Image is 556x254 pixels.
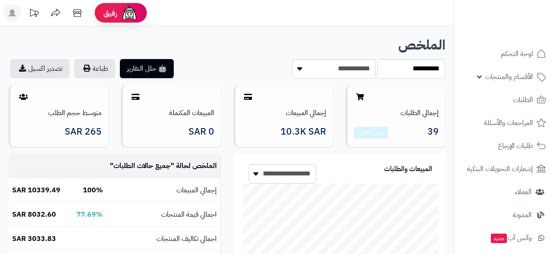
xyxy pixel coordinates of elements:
[501,48,533,60] span: لوحة التحكم
[460,112,551,133] a: المراجعات والأسئلة
[286,108,326,118] a: إجمالي المبيعات
[120,59,174,78] button: 🤖 حلل التقارير
[76,209,103,220] b: 77.69%
[491,234,507,243] span: جديد
[427,127,439,139] span: 39
[74,59,115,78] button: طباعة
[497,22,548,40] img: logo-2.png
[12,209,56,220] b: 8032.60 SAR
[83,185,103,195] b: 100%
[398,35,445,55] b: الملخص
[513,209,532,221] span: المدونة
[485,71,533,83] span: الأقسام والمنتجات
[357,128,385,137] a: عرض التقارير
[384,165,432,173] h3: المبيعات والطلبات
[460,205,551,225] a: المدونة
[23,4,45,24] a: تحديثات المنصة
[48,108,102,118] a: متوسط حجم الطلب
[460,228,551,248] a: وآتس آبجديد
[484,117,533,129] span: المراجعات والأسئلة
[189,127,214,137] span: 0 SAR
[460,135,551,156] a: طلبات الإرجاع
[12,234,56,244] b: 3033.83 SAR
[513,94,533,106] span: الطلبات
[460,181,551,202] a: العملاء
[460,158,551,179] a: إشعارات التحويلات البنكية
[515,186,532,198] span: العملاء
[103,8,117,18] span: رفيق
[490,232,532,244] span: وآتس آب
[106,227,220,251] td: اجمالي تكاليف المنتجات
[281,127,326,137] span: 10.3K SAR
[106,203,220,227] td: اجمالي قيمة المنتجات
[498,140,533,152] span: طلبات الإرجاع
[10,59,69,78] a: تصدير اكسيل
[65,127,102,137] span: 265 SAR
[121,4,138,22] img: ai-face.png
[169,108,214,118] a: المبيعات المكتملة
[12,185,60,195] b: 10339.49 SAR
[460,89,551,110] a: الطلبات
[400,108,439,118] a: إجمالي الطلبات
[467,163,533,175] span: إشعارات التحويلات البنكية
[106,178,220,202] td: إجمالي المبيعات
[460,43,551,64] a: لوحة التحكم
[106,154,220,178] td: الملخص لحالة " "
[113,161,171,171] span: جميع حالات الطلبات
